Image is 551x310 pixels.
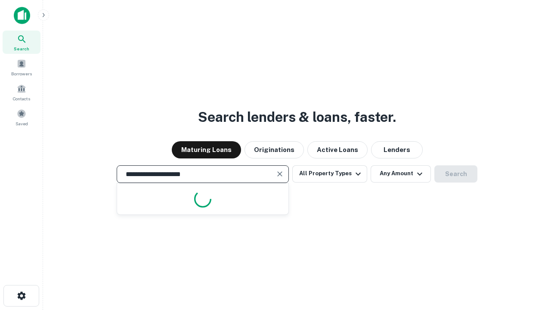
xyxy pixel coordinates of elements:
[292,165,367,183] button: All Property Types
[3,31,40,54] a: Search
[14,7,30,24] img: capitalize-icon.png
[3,81,40,104] a: Contacts
[307,141,368,158] button: Active Loans
[274,168,286,180] button: Clear
[13,95,30,102] span: Contacts
[198,107,396,127] h3: Search lenders & loans, faster.
[3,56,40,79] a: Borrowers
[508,241,551,282] iframe: Chat Widget
[14,45,29,52] span: Search
[172,141,241,158] button: Maturing Loans
[245,141,304,158] button: Originations
[15,120,28,127] span: Saved
[11,70,32,77] span: Borrowers
[3,105,40,129] a: Saved
[371,165,431,183] button: Any Amount
[371,141,423,158] button: Lenders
